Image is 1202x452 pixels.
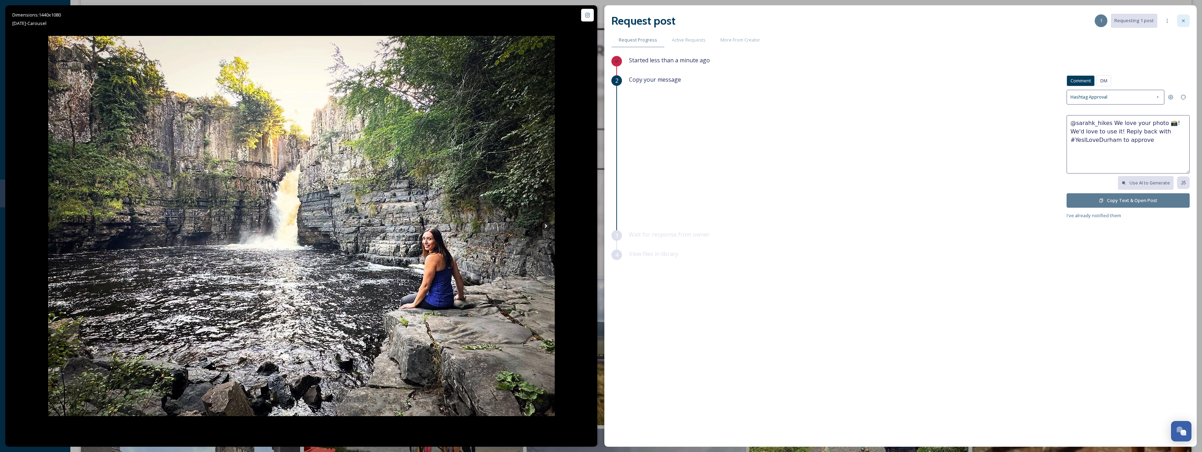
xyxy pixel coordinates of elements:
span: 1 [1100,17,1102,24]
textarea: @sarahk_hikes We love your photo 📸! We'd love to use it! Reply back with #YesILoveDurham to approve [1067,115,1190,174]
span: [DATE] - Carousel [12,20,46,26]
button: Copy Text & Open Post [1067,193,1190,208]
span: Copy your message [629,75,681,84]
span: Wait for response from owner [629,231,710,238]
button: Open Chat [1171,421,1191,441]
span: I've already notified them [1067,212,1121,219]
span: Comment [1070,77,1091,84]
span: Dimensions: 1440 x 1080 [12,12,61,18]
span: 4 [615,251,618,259]
span: 3 [615,231,618,240]
span: More From Creator [720,37,760,43]
span: DM [1100,77,1107,84]
span: 2 [615,76,618,85]
button: Use AI to Generate [1118,176,1174,190]
button: Requesting 1 post [1111,14,1157,27]
h2: Request post [611,12,675,29]
span: Active Requests [672,37,706,43]
img: So happy to be back out in the great outdoors! 😊 🌲 🌊 🚙 #waterfalls #highforcewaterfall #weekendtr... [48,36,555,416]
span: Request Progress [619,37,657,43]
span: Started less than a minute ago [629,56,710,64]
span: Hashtag Approval [1070,94,1107,100]
span: View files in library [629,250,678,258]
